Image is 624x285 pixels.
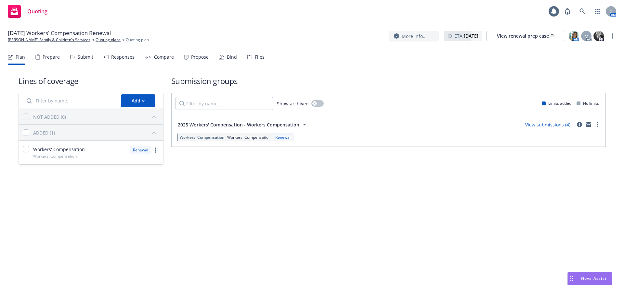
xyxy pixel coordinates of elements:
[33,127,159,138] button: ADDED (1)
[585,121,592,128] a: mail
[227,54,237,60] div: Bind
[5,2,50,20] a: Quoting
[175,97,273,110] input: Filter by name...
[567,272,612,285] button: Nova Assist
[577,101,599,106] div: No limits
[581,276,607,281] span: Nova Assist
[43,54,60,60] div: Prepare
[593,31,604,41] img: photo
[33,112,159,122] button: NOT ADDED (0)
[19,76,163,86] h1: Lines of coverage
[126,37,149,43] span: Quoting plan
[464,33,478,39] strong: [DATE]
[569,31,579,41] img: photo
[23,94,117,107] input: Filter by name...
[27,9,47,14] span: Quoting
[274,135,292,140] div: Renewal
[8,29,111,37] span: [DATE] Workers' Compensation Renewal
[171,76,606,86] h1: Submission groups
[111,54,135,60] div: Responses
[175,118,311,131] button: 2025 Workers' Compensation - Workers Compensation
[191,54,209,60] div: Propose
[576,121,583,128] a: circleInformation
[227,135,271,140] span: Workers' Compensatio...
[277,100,309,107] span: Show archived
[33,153,77,159] span: Workers' Compensation
[121,94,155,107] button: Add
[576,5,589,18] a: Search
[402,33,427,40] span: More info...
[525,122,570,128] a: View submissions (4)
[178,121,299,128] span: 2025 Workers' Compensation - Workers Compensation
[255,54,265,60] div: Files
[33,146,85,153] span: Workers' Compensation
[584,33,589,40] span: M
[454,32,478,39] span: ETA :
[96,37,121,43] a: Quoting plans
[8,37,90,43] a: [PERSON_NAME] Family & Children's Services
[154,54,174,60] div: Compare
[594,121,602,128] a: more
[132,95,145,107] div: Add
[16,54,25,60] div: Plan
[389,31,439,42] button: More info...
[180,135,225,140] span: Workers' Compensation
[568,272,576,285] div: Drag to move
[591,5,604,18] a: Switch app
[78,54,93,60] div: Submit
[130,146,151,154] div: Renewal
[33,129,55,136] div: ADDED (1)
[542,101,571,106] div: Limits added
[608,32,616,40] a: more
[561,5,574,18] a: Report a Bug
[33,113,66,120] div: NOT ADDED (0)
[151,146,159,154] a: more
[497,31,553,41] div: View renewal prep case
[486,31,564,41] a: View renewal prep case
